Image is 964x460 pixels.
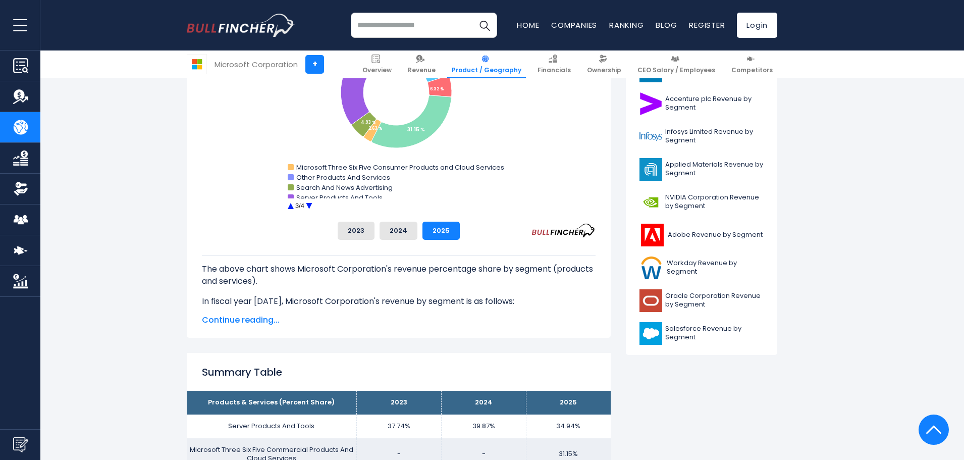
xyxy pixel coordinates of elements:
button: 2024 [380,222,417,240]
th: 2025 [526,391,611,415]
a: NVIDIA Corporation Revenue by Segment [633,188,770,216]
img: NVDA logo [639,191,662,214]
span: Revenue [408,66,436,74]
img: WDAY logo [639,257,664,279]
span: Infosys Limited Revenue by Segment [665,128,764,145]
img: CRM logo [639,322,662,345]
span: NVIDIA Corporation Revenue by Segment [665,193,764,211]
th: 2024 [441,391,526,415]
button: 2023 [338,222,374,240]
span: Dell Technologies Revenue by Segment [665,62,764,79]
a: Register [689,20,725,30]
a: Oracle Corporation Revenue by Segment [633,287,770,315]
span: Continue reading... [202,314,596,326]
tspan: 6.32 % [430,86,444,92]
span: Overview [362,66,392,74]
a: Login [737,13,777,38]
a: Product / Geography [447,50,526,78]
tspan: 2.63 % [368,126,382,131]
a: Adobe Revenue by Segment [633,221,770,249]
span: Salesforce Revenue by Segment [665,325,764,342]
span: CEO Salary / Employees [637,66,715,74]
td: 37.74% [356,415,441,438]
th: 2023 [356,391,441,415]
button: Search [472,13,497,38]
a: Home [517,20,539,30]
img: bullfincher logo [187,14,295,37]
span: Competitors [731,66,773,74]
a: Ranking [609,20,644,30]
span: Workday Revenue by Segment [667,259,764,276]
img: INFY logo [639,125,662,148]
a: Financials [533,50,575,78]
img: ADBE logo [639,224,665,246]
span: Oracle Corporation Revenue by Segment [665,292,764,309]
a: Workday Revenue by Segment [633,254,770,282]
svg: Microsoft Corporation's Revenue Share by Segment [202,12,596,214]
a: Overview [358,50,396,78]
span: Product / Geography [452,66,521,74]
a: Blog [656,20,677,30]
a: Go to homepage [187,14,295,37]
img: Ownership [13,181,28,196]
text: Server Products And Tools [296,193,383,202]
a: Infosys Limited Revenue by Segment [633,123,770,150]
a: Revenue [403,50,440,78]
span: Applied Materials Revenue by Segment [665,161,764,178]
text: Microsoft Three Six Five Consumer Products and Cloud Services [296,163,504,172]
a: Competitors [727,50,777,78]
h2: Summary Table [202,365,596,380]
img: AMAT logo [639,158,662,181]
tspan: 4.93 % [361,120,376,125]
a: Ownership [582,50,626,78]
text: 3/4 [295,202,304,210]
a: Companies [551,20,597,30]
td: 34.94% [526,415,611,438]
a: + [305,55,324,74]
a: Accenture plc Revenue by Segment [633,90,770,118]
span: Accenture plc Revenue by Segment [665,95,764,112]
img: ACN logo [639,92,662,115]
img: MSFT logo [187,55,206,74]
th: Products & Services (Percent Share) [187,391,356,415]
span: Ownership [587,66,621,74]
span: Adobe Revenue by Segment [668,231,763,239]
a: CEO Salary / Employees [633,50,720,78]
text: Other Products And Services [296,173,390,182]
td: Server Products And Tools [187,415,356,438]
span: Financials [538,66,571,74]
button: 2025 [422,222,460,240]
p: In fiscal year [DATE], Microsoft Corporation's revenue by segment is as follows: [202,295,596,308]
div: Microsoft Corporation [215,59,298,70]
td: 39.87% [441,415,526,438]
a: Salesforce Revenue by Segment [633,320,770,347]
text: Search And News Advertising [296,183,393,192]
img: ORCL logo [639,289,662,312]
tspan: 31.15 % [407,126,425,133]
p: The above chart shows Microsoft Corporation's revenue percentage share by segment (products and s... [202,263,596,287]
a: Applied Materials Revenue by Segment [633,156,770,183]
